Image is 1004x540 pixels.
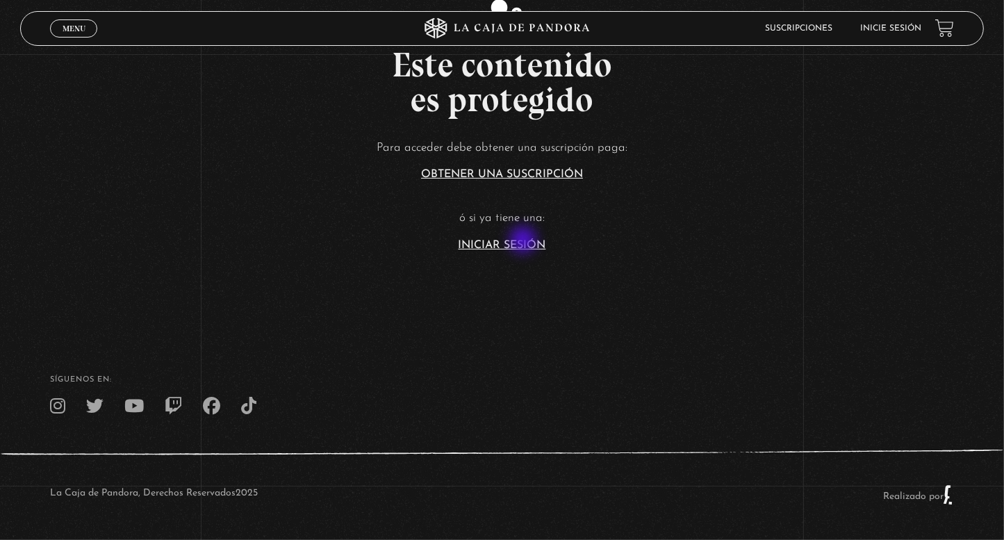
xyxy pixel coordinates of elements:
a: Realizado por [883,491,954,502]
span: Cerrar [58,35,90,45]
p: La Caja de Pandora, Derechos Reservados 2025 [50,484,258,505]
a: Inicie sesión [860,24,921,33]
h4: SÍguenos en: [50,376,954,384]
a: Iniciar Sesión [459,240,546,251]
span: Menu [63,24,85,33]
a: Obtener una suscripción [421,169,583,180]
a: Suscripciones [765,24,832,33]
a: View your shopping cart [935,19,954,38]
